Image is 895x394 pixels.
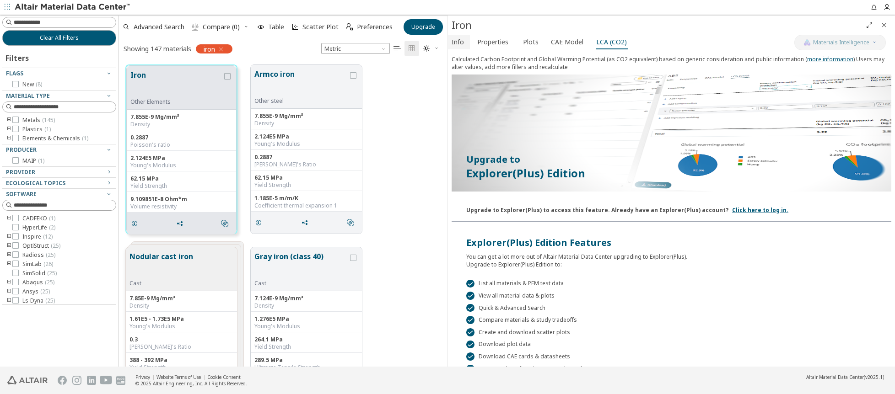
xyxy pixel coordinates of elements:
span: Properties [477,35,508,49]
span: Scatter Plot [302,24,339,30]
div: Other steel [254,97,348,105]
img: Paywall-GWP-dark [452,75,891,192]
div: 388 - 392 MPa [129,357,233,364]
button: Tile View [404,41,419,56]
div: Showing 147 materials [124,44,191,53]
div: Yield Strength [254,181,358,189]
span: ( 2 ) [49,224,55,231]
span: Software [6,190,37,198]
button: Share [297,213,316,232]
i:  [221,220,228,227]
span: Producer [6,146,37,154]
span: CAE Model [551,35,583,49]
i:  [408,45,415,52]
div: 7.855E-9 Mg/mm³ [130,113,232,121]
div: 2.124E5 MPa [130,154,232,162]
span: Altair Material Data Center [806,374,864,380]
span: Preferences [357,24,393,30]
span: ( 25 ) [40,288,50,295]
div: Yield Strength [130,182,232,190]
button: Gray iron (class 40) [254,251,348,280]
span: SimSolid [22,270,57,277]
div: Download CAE cards & datasheets [466,352,877,361]
img: AI Copilot [803,39,811,46]
button: Share [172,214,191,233]
i:  [347,219,354,226]
span: Advanced Search [134,24,184,30]
div:  [466,292,474,300]
div: 7.124E-9 Mg/mm³ [254,295,358,302]
div: 1.185E-5 m/m/K [254,195,358,202]
p: Upgrade to [466,153,877,166]
div: 62.15 MPa [130,175,232,182]
span: CADFEKO [22,215,55,222]
span: Upgrade [411,23,435,31]
span: OptiStruct [22,242,60,250]
button: Iron [130,69,222,98]
div: Iron [452,18,862,32]
button: Material Type [2,91,116,101]
p: Explorer(Plus) Edition [466,166,877,181]
div: Ultimate Tensile Strength [254,364,358,371]
div: Calculated Carbon Footprint and Global Warming Potential (as CO2 equivalent) based on generic con... [452,55,891,75]
i:  [192,23,199,31]
span: Table [268,24,284,30]
button: Flags [2,68,116,79]
span: Provider [6,168,35,176]
i: toogle group [6,261,12,268]
span: ( 145 ) [42,116,55,124]
div: List all materials & PEM test data [466,280,877,288]
div: Cast [254,280,348,287]
span: Materials Intelligence [813,39,869,46]
div: Density [254,302,358,309]
i: toogle group [6,135,12,142]
div: © 2025 Altair Engineering, Inc. All Rights Reserved. [135,380,247,387]
span: ( 8 ) [36,80,42,88]
div: Cast [129,280,193,287]
span: ( 1 ) [44,125,51,133]
a: Cookie Consent [207,374,241,380]
div: 1.276E5 MPa [254,315,358,323]
i:  [394,45,401,52]
i: toogle group [6,251,12,259]
div: Volume resistivity [130,203,232,210]
span: Metric [321,43,390,54]
i:  [423,45,430,52]
span: Info [452,35,464,49]
i: toogle group [6,215,12,222]
div: 289.5 MPa [254,357,358,364]
span: ( 26 ) [43,260,53,268]
div: You can get a lot more out of Altair Material Data Center upgrading to Explorer(Plus). Upgrade to... [466,249,877,268]
button: Table View [390,41,404,56]
div: 7.85E-9 Mg/mm³ [129,295,233,302]
div: Create and download scatter plots [466,328,877,336]
i: toogle group [6,117,12,124]
div: 0.2887 [130,134,232,141]
div:  [466,316,474,324]
span: Material Type [6,92,50,100]
div: Compare materials & study tradeoffs [466,316,877,324]
span: ( 1 ) [82,134,88,142]
div: View all material data & plots [466,292,877,300]
div: Young's Modulus [130,162,232,169]
div: Yield Strength [129,364,233,371]
button: Armco iron [254,69,348,97]
div: 0.3 [129,336,233,343]
span: Radioss [22,251,55,259]
span: Elements & Chemicals [22,135,88,142]
button: Ecological Topics [2,178,116,189]
div: Manage, share favorites & search results [466,365,877,373]
div: Download plot data [466,341,877,349]
div: 62.15 MPa [254,174,358,181]
i: toogle group [6,126,12,133]
div:  [466,328,474,336]
span: Abaqus [22,279,54,286]
div:  [466,341,474,349]
div: [PERSON_NAME]'s Ratio [254,161,358,168]
button: Theme [419,41,443,56]
button: Nodular cast iron [129,251,193,280]
div: 9.109851E-8 Ohm*m [130,196,232,203]
span: ( 25 ) [45,278,54,286]
span: ( 1 ) [49,214,55,222]
div: Density [130,121,232,128]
